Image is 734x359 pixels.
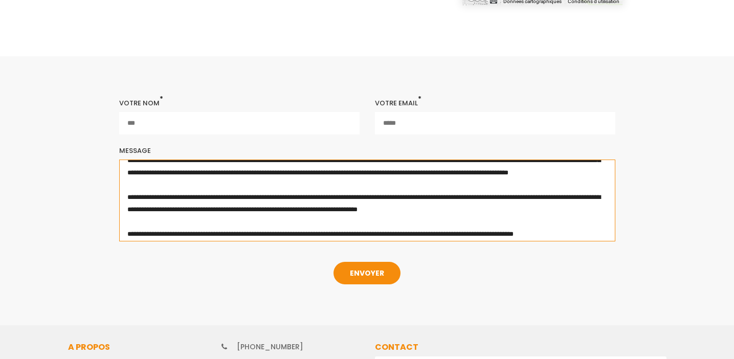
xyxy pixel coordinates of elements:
button: ENVOYER [333,262,401,284]
div: Votre nom [119,97,360,109]
h2: A propos [68,341,206,354]
a: [PHONE_NUMBER] [237,342,303,352]
div: Votre email [375,97,615,109]
div: Message [119,145,615,157]
h2: Contact [375,341,666,354]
